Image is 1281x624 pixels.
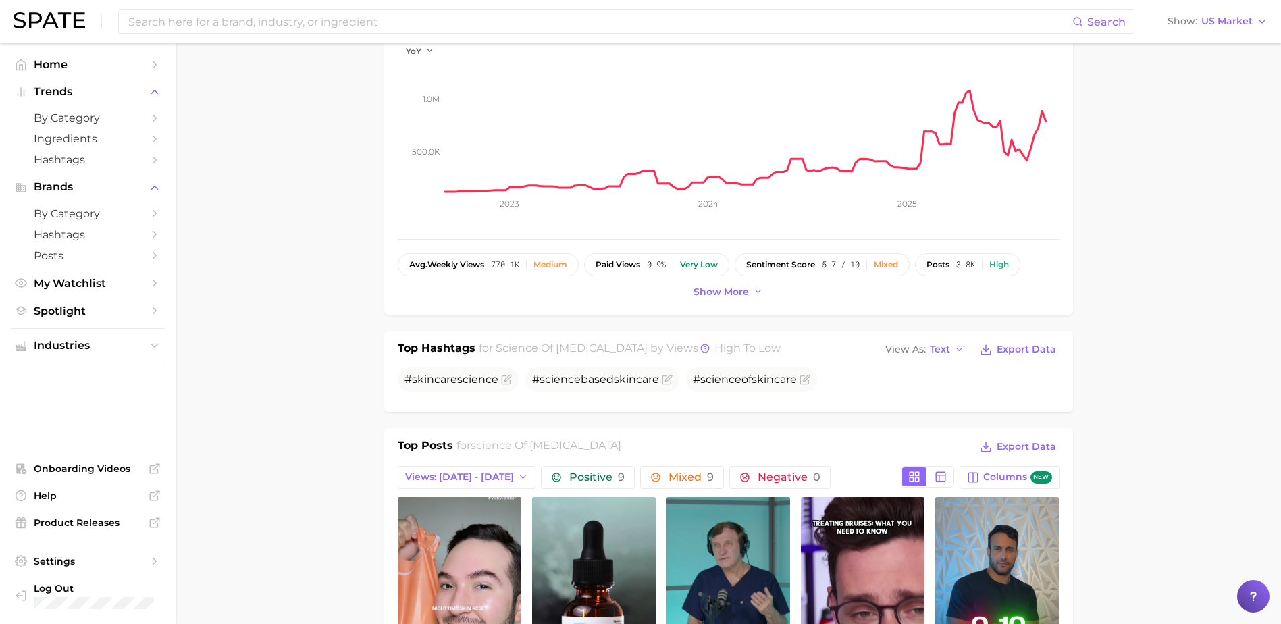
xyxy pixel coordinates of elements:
span: Export Data [997,441,1056,452]
a: Settings [11,551,165,571]
span: Trends [34,86,142,98]
span: Text [930,346,950,353]
span: Hashtags [34,153,142,166]
button: View AsText [882,341,968,359]
span: # [693,373,797,386]
button: avg.weekly views770.1kMedium [398,253,579,276]
span: science of [MEDICAL_DATA] [471,439,621,452]
button: posts3.8kHigh [915,253,1020,276]
button: YoY [406,45,435,57]
input: Search here for a brand, industry, or ingredient [127,10,1072,33]
button: Export Data [976,340,1059,359]
button: paid views0.9%Very low [584,253,729,276]
span: Positive [569,472,625,483]
span: by Category [34,207,142,220]
span: Help [34,490,142,502]
span: care [434,373,457,386]
h1: Top Posts [398,438,453,458]
span: new [1030,471,1052,484]
div: Mixed [874,260,898,269]
abbr: average [409,259,427,269]
button: Columnsnew [960,466,1059,489]
span: 3.8k [956,260,975,269]
a: Hashtags [11,149,165,170]
a: Product Releases [11,513,165,533]
img: SPATE [14,12,85,28]
span: Industries [34,340,142,352]
span: skin [412,373,434,386]
button: Brands [11,177,165,197]
span: skin [614,373,636,386]
span: US Market [1201,18,1253,25]
button: ShowUS Market [1164,13,1271,30]
span: Show [1168,18,1197,25]
span: 9 [707,471,714,484]
span: care [774,373,797,386]
span: science [540,373,581,386]
tspan: 500.0k [412,147,440,157]
span: Hashtags [34,228,142,241]
span: by Category [34,111,142,124]
span: care [636,373,659,386]
button: Show more [690,283,767,301]
a: Log out. Currently logged in with e-mail jennica_castelar@ap.tataharper.com. [11,578,165,613]
button: Flag as miscategorized or irrelevant [501,374,512,385]
button: Export Data [976,438,1059,457]
span: 5.7 / 10 [822,260,860,269]
span: YoY [406,45,421,57]
span: science [700,373,741,386]
span: weekly views [409,260,484,269]
span: View As [885,346,926,353]
div: Medium [533,260,567,269]
h1: Top Hashtags [398,340,475,359]
span: Onboarding Videos [34,463,142,475]
span: skin [752,373,774,386]
a: My Watchlist [11,273,165,294]
span: My Watchlist [34,277,142,290]
span: of [741,373,752,386]
span: 0.9% [647,260,666,269]
button: Flag as miscategorized or irrelevant [800,374,810,385]
span: 770.1k [491,260,519,269]
span: Export Data [997,344,1056,355]
span: Search [1087,16,1126,28]
span: 0 [813,471,820,484]
span: Ingredients [34,132,142,145]
tspan: 2025 [897,199,916,209]
a: Spotlight [11,301,165,321]
tspan: 2023 [500,199,519,209]
a: Posts [11,245,165,266]
a: by Category [11,203,165,224]
span: Brands [34,181,142,193]
button: Industries [11,336,165,356]
span: Log Out [34,582,206,594]
a: Onboarding Videos [11,459,165,479]
div: High [989,260,1009,269]
tspan: 1.0m [423,94,440,104]
span: high to low [714,342,781,355]
span: Negative [758,472,820,483]
span: 9 [618,471,625,484]
span: Product Releases [34,517,142,529]
button: Views: [DATE] - [DATE] [398,466,536,489]
span: Posts [34,249,142,262]
button: Flag as miscategorized or irrelevant [662,374,673,385]
a: Hashtags [11,224,165,245]
h2: for by Views [479,340,781,359]
div: Very low [680,260,718,269]
a: by Category [11,107,165,128]
span: Columns [983,471,1051,484]
span: posts [926,260,949,269]
a: Help [11,486,165,506]
span: Mixed [669,472,714,483]
span: Spotlight [34,305,142,317]
h2: for [456,438,621,458]
span: Settings [34,555,142,567]
span: # [404,373,498,386]
span: science of [MEDICAL_DATA] [496,342,648,355]
span: Views: [DATE] - [DATE] [405,471,514,483]
span: sentiment score [746,260,815,269]
a: Home [11,54,165,75]
button: sentiment score5.7 / 10Mixed [735,253,910,276]
button: Trends [11,82,165,102]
